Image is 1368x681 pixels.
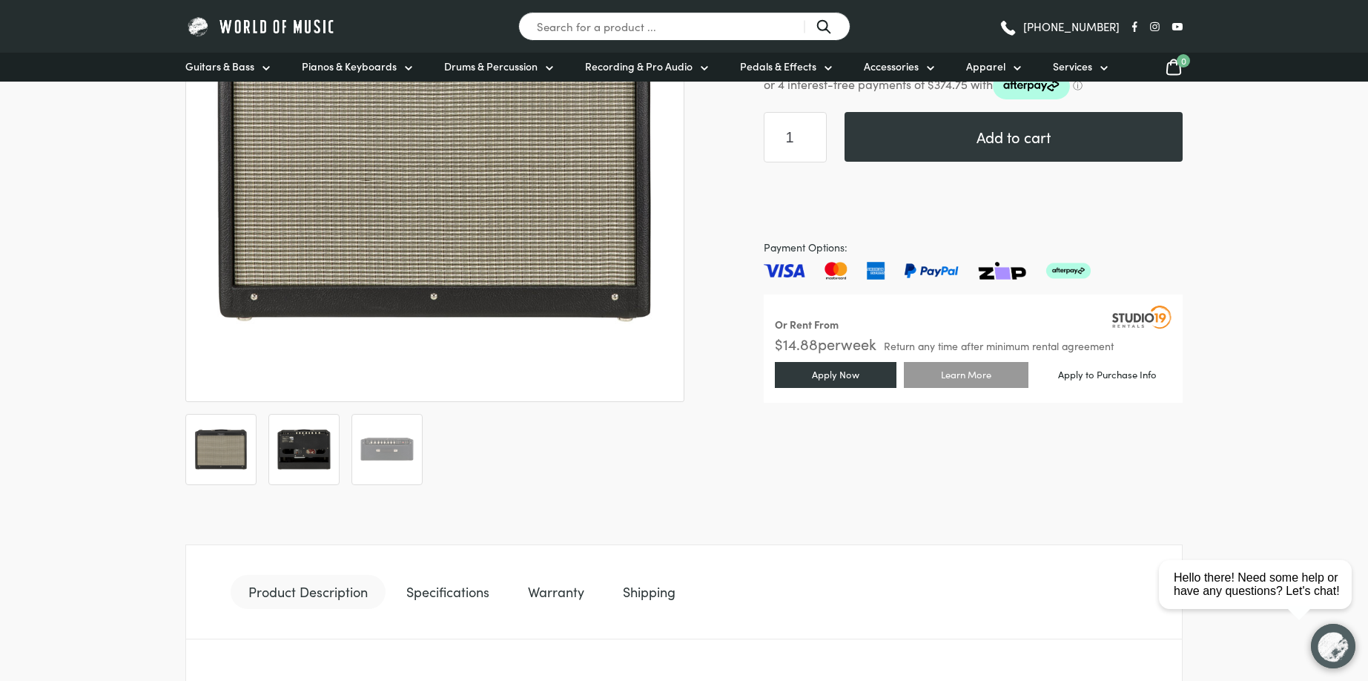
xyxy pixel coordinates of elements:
input: Product quantity [764,112,827,162]
span: Payment Options: [764,239,1183,256]
img: Fender Hot Rod Deluxe IV Guitar Amplifier [277,422,331,477]
span: Guitars & Bass [185,59,254,74]
span: [PHONE_NUMBER] [1023,21,1120,32]
span: Pedals & Effects [740,59,816,74]
img: Studio19 Rentals [1112,306,1172,328]
input: Search for a product ... [518,12,850,41]
button: Add to cart [845,112,1183,162]
img: Fender Hot Rod Deluxe IV Guitar Amplifier [194,422,248,477]
span: Accessories [864,59,919,74]
span: Drums & Percussion [444,59,538,74]
a: Learn More [904,362,1028,388]
a: [PHONE_NUMBER] [999,16,1120,38]
a: Shipping [605,575,693,609]
span: Pianos & Keyboards [302,59,397,74]
iframe: PayPal [764,180,1183,221]
iframe: Chat with our support team [1153,518,1368,681]
div: Or Rent From [775,316,839,333]
span: $ 14.88 [775,333,818,354]
a: Product Description [231,575,386,609]
a: Apply to Purchase Info [1036,363,1179,386]
span: Return any time after minimum rental agreement [884,340,1114,351]
a: Warranty [510,575,602,609]
img: World of Music [185,15,337,38]
a: Specifications [389,575,507,609]
span: 0 [1177,54,1190,68]
span: per week [818,333,876,354]
img: Pay with Master card, Visa, American Express and Paypal [764,262,1091,280]
span: Apparel [966,59,1005,74]
img: Fender Hot Rod Deluxe IV Guitar Amplifier [360,422,414,477]
a: Apply Now [775,362,896,388]
span: Recording & Pro Audio [585,59,693,74]
span: Services [1053,59,1092,74]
